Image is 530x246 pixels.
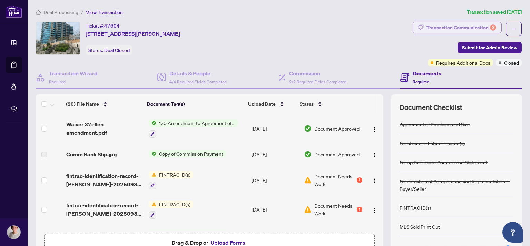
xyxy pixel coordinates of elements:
[169,79,227,84] span: 4/4 Required Fields Completed
[426,22,496,33] div: Transaction Communication
[504,59,519,66] span: Closed
[413,22,502,33] button: Transaction Communication3
[66,172,143,188] span: fintrac-identification-record-[PERSON_NAME]-20250930-154608.pdf
[49,79,66,84] span: Required
[289,69,346,78] h4: Commission
[66,120,143,137] span: Waiver 37ellen amendment.pdf
[413,79,429,84] span: Required
[249,143,301,165] td: [DATE]
[149,150,156,157] img: Status Icon
[357,207,362,212] div: 1
[149,171,156,178] img: Status Icon
[144,94,245,114] th: Document Tag(s)
[248,100,276,108] span: Upload Date
[369,149,380,160] button: Logo
[86,45,132,55] div: Status:
[304,206,312,213] img: Document Status
[304,151,312,158] img: Document Status
[300,100,314,108] span: Status
[400,158,488,166] div: Co-op Brokerage Commission Statement
[86,30,180,38] span: [STREET_ADDRESS][PERSON_NAME]
[372,152,377,158] img: Logo
[81,8,83,16] li: /
[49,69,98,78] h4: Transaction Wizard
[63,94,144,114] th: (20) File Name
[462,42,517,53] span: Submit for Admin Review
[400,140,465,147] div: Certificate of Estate Trustee(s)
[369,204,380,215] button: Logo
[86,22,120,30] div: Ticket #:
[149,119,156,127] img: Status Icon
[400,223,440,230] div: MLS Sold Print Out
[249,195,301,225] td: [DATE]
[249,165,301,195] td: [DATE]
[314,151,360,158] span: Document Approved
[169,69,227,78] h4: Details & People
[304,125,312,132] img: Document Status
[369,175,380,186] button: Logo
[400,103,462,112] span: Document Checklist
[369,123,380,134] button: Logo
[314,173,355,188] span: Document Needs Work
[156,201,193,208] span: FINTRAC ID(s)
[289,79,346,84] span: 2/2 Required Fields Completed
[400,177,513,193] div: Confirmation of Co-operation and Representation—Buyer/Seller
[413,69,441,78] h4: Documents
[502,222,523,243] button: Open asap
[149,230,156,237] img: Status Icon
[372,208,377,213] img: Logo
[314,125,360,132] span: Document Approved
[86,9,123,16] span: View Transaction
[149,201,156,208] img: Status Icon
[149,119,238,138] button: Status Icon120 Amendment to Agreement of Purchase and Sale
[467,8,522,16] article: Transaction saved [DATE]
[372,127,377,132] img: Logo
[156,150,226,157] span: Copy of Commission Payment
[490,24,496,31] div: 3
[245,94,297,114] th: Upload Date
[66,201,143,218] span: fintrac-identification-record-[PERSON_NAME]-20250930-154642.pdf
[156,230,227,237] span: Certificate of Estate Trustee(s)
[436,59,490,66] span: Requires Additional Docs
[400,204,431,212] div: FINTRAC ID(s)
[66,100,99,108] span: (20) File Name
[7,226,20,239] img: Profile Icon
[66,150,117,158] span: Comm Bank Slip.jpg
[36,22,80,54] img: IMG-S12147962_1.jpg
[357,177,362,183] div: 1
[156,119,238,127] span: 120 Amendment to Agreement of Purchase and Sale
[6,5,22,18] img: logo
[104,23,120,29] span: 47604
[43,9,78,16] span: Deal Processing
[304,176,312,184] img: Document Status
[297,94,359,114] th: Status
[149,171,193,189] button: Status IconFINTRAC ID(s)
[149,150,226,157] button: Status IconCopy of Commission Payment
[156,171,193,178] span: FINTRAC ID(s)
[149,201,193,219] button: Status IconFINTRAC ID(s)
[314,202,355,217] span: Document Needs Work
[511,27,516,31] span: ellipsis
[249,114,301,143] td: [DATE]
[400,121,470,128] div: Agreement of Purchase and Sale
[104,47,130,53] span: Deal Closed
[458,42,522,53] button: Submit for Admin Review
[36,10,41,15] span: home
[372,178,377,184] img: Logo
